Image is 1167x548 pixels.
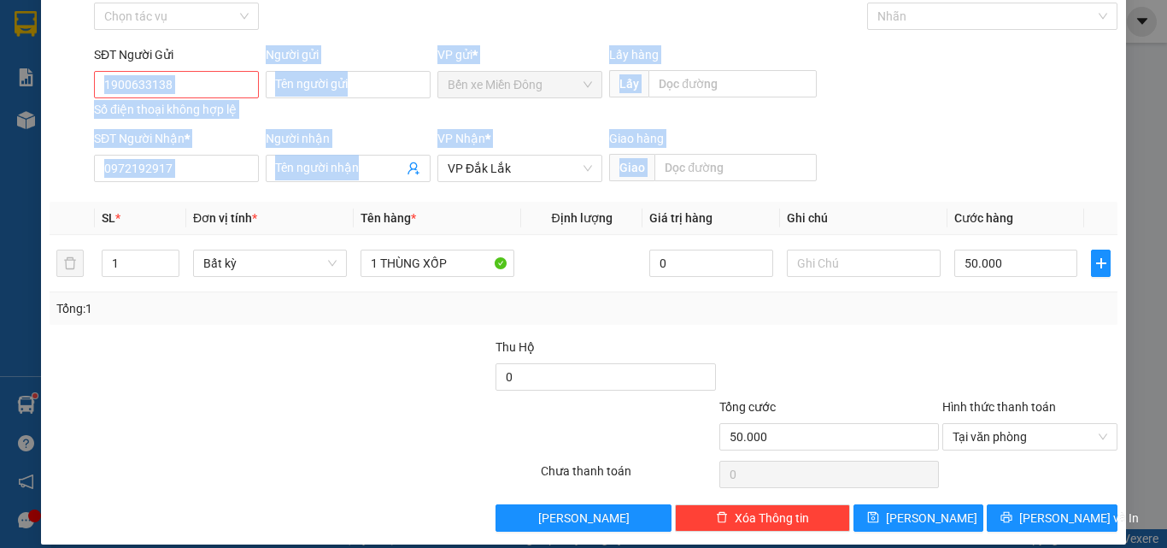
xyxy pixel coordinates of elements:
span: Đơn vị tính [193,211,257,225]
span: Thu Hộ [496,340,535,354]
span: [PERSON_NAME] [538,509,630,527]
span: plus [1092,256,1110,270]
li: VP Bến xe Miền Đông [9,73,118,110]
button: deleteXóa Thông tin [675,504,850,532]
input: Dọc đường [648,70,817,97]
div: SĐT Người Gửi [94,45,259,64]
span: Tại văn phòng [953,424,1107,450]
span: VP Nhận [437,132,485,145]
span: Bến xe Miền Đông [448,72,592,97]
span: Tên hàng [361,211,416,225]
input: Ghi Chú [787,250,941,277]
input: VD: Bàn, Ghế [361,250,514,277]
b: Quán nước dãy 8 - D07, BX Miền Đông 292 Đinh Bộ Lĩnh [9,113,114,183]
span: [PERSON_NAME] và In [1019,509,1139,527]
span: delete [716,511,728,525]
div: Người nhận [266,129,431,148]
span: Lấy [609,70,648,97]
span: [PERSON_NAME] [886,509,977,527]
li: Quý Thảo [9,9,248,41]
span: Cước hàng [954,211,1013,225]
button: delete [56,250,84,277]
div: VP gửi [437,45,602,64]
span: environment [118,95,130,107]
span: Bất kỳ [203,250,337,276]
span: printer [1000,511,1012,525]
div: Chưa thanh toán [539,462,718,492]
button: [PERSON_NAME] [496,504,671,532]
div: Người gửi [266,45,431,64]
div: SĐT Người Nhận [94,129,259,148]
div: Tổng: 1 [56,299,452,318]
span: Giao hàng [609,132,664,145]
span: save [867,511,879,525]
button: printer[PERSON_NAME] và In [987,504,1117,532]
button: plus [1091,250,1111,277]
input: 0 [649,250,772,277]
span: environment [9,114,21,126]
div: Số điện thoại không hợp lệ [94,100,259,120]
input: Dọc đường [654,154,817,181]
span: VP Đắk Lắk [448,156,592,181]
span: SL [102,211,115,225]
span: Xóa Thông tin [735,509,809,527]
li: VP VP Đắk Lắk [118,73,227,91]
span: Giao [609,154,654,181]
span: Tổng cước [719,400,776,414]
button: save[PERSON_NAME] [853,504,984,532]
span: Giá trị hàng [649,211,713,225]
label: Hình thức thanh toán [942,400,1056,414]
th: Ghi chú [780,202,947,235]
span: Lấy hàng [609,48,659,62]
span: user-add [407,162,420,175]
span: Định lượng [551,211,612,225]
